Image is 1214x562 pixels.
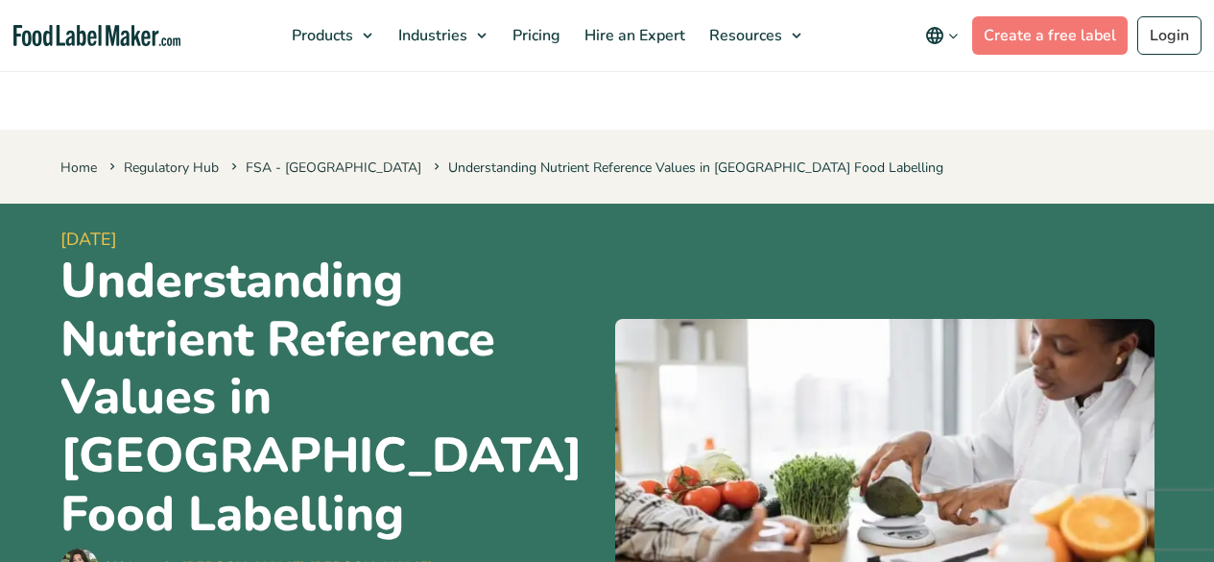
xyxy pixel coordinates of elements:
[972,16,1128,55] a: Create a free label
[246,159,421,177] a: FSA - [GEOGRAPHIC_DATA]
[430,159,943,177] span: Understanding Nutrient Reference Values in [GEOGRAPHIC_DATA] Food Labelling
[703,25,784,46] span: Resources
[579,25,687,46] span: Hire an Expert
[507,25,562,46] span: Pricing
[124,159,219,177] a: Regulatory Hub
[60,227,600,253] span: [DATE]
[393,25,469,46] span: Industries
[60,159,97,177] a: Home
[60,253,600,545] h1: Understanding Nutrient Reference Values in [GEOGRAPHIC_DATA] Food Labelling
[286,25,355,46] span: Products
[1137,16,1202,55] a: Login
